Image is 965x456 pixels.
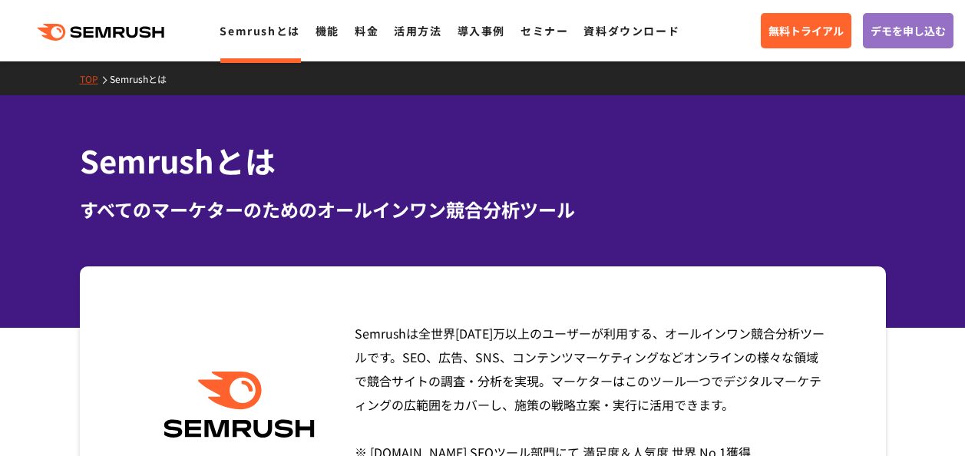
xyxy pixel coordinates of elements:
a: 導入事例 [458,23,505,38]
img: Semrush [156,372,322,438]
h1: Semrushとは [80,138,886,183]
a: Semrushとは [110,72,178,85]
span: デモを申し込む [871,22,946,39]
a: 活用方法 [394,23,441,38]
a: 資料ダウンロード [583,23,679,38]
a: 無料トライアル [761,13,851,48]
a: 機能 [316,23,339,38]
a: TOP [80,72,110,85]
a: 料金 [355,23,378,38]
div: すべてのマーケターのためのオールインワン競合分析ツール [80,196,886,223]
a: デモを申し込む [863,13,953,48]
a: Semrushとは [220,23,299,38]
span: 無料トライアル [768,22,844,39]
a: セミナー [521,23,568,38]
